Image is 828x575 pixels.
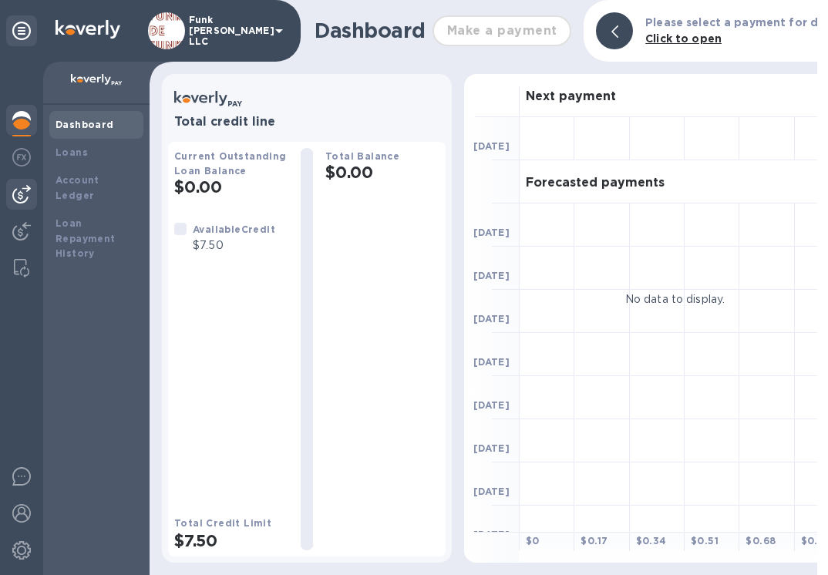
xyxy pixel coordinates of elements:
b: Dashboard [56,119,114,130]
p: Funk [PERSON_NAME] LLC [189,15,266,47]
img: Foreign exchange [12,148,31,166]
b: Loan Repayment History [56,217,116,260]
h3: Forecasted payments [526,176,665,190]
b: $ 0 [526,535,540,546]
b: [DATE] [473,529,510,540]
b: $ 0.68 [746,535,776,546]
b: Total Balance [325,150,399,162]
img: Logo [56,20,120,39]
b: [DATE] [473,356,510,368]
b: [DATE] [473,227,510,238]
h2: $7.50 [174,531,288,550]
b: [DATE] [473,270,510,281]
b: $ 0.17 [581,535,608,546]
b: [DATE] [473,313,510,324]
h2: $0.00 [174,177,288,197]
b: [DATE] [473,399,510,411]
h3: Next payment [526,89,616,104]
b: [DATE] [473,442,510,454]
b: Click to open [645,32,722,45]
p: No data to display. [625,291,725,307]
b: Available Credit [193,224,275,235]
b: Current Outstanding Loan Balance [174,150,287,177]
h1: Dashboard [315,18,425,43]
b: Loans [56,146,88,158]
p: $7.50 [193,237,275,254]
h3: Total credit line [174,115,439,129]
b: [DATE] [473,486,510,497]
b: $ 0.51 [691,535,719,546]
h2: $0.00 [325,163,439,182]
b: Total Credit Limit [174,517,271,529]
b: Account Ledger [56,174,99,201]
b: [DATE] [473,140,510,152]
div: Unpin categories [6,15,37,46]
b: $ 0.34 [636,535,667,546]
